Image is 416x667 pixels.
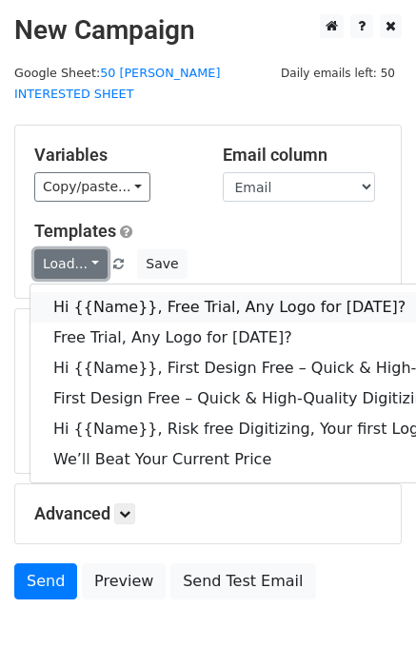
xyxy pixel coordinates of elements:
span: Daily emails left: 50 [274,63,402,84]
a: 50 [PERSON_NAME] INTERESTED SHEET [14,66,220,102]
small: Google Sheet: [14,66,220,102]
h5: Email column [223,145,383,166]
h5: Advanced [34,503,382,524]
button: Save [137,249,187,279]
h2: New Campaign [14,14,402,47]
a: Templates [34,221,116,241]
a: Send [14,563,77,599]
a: Send Test Email [170,563,315,599]
iframe: Chat Widget [321,576,416,667]
a: Copy/paste... [34,172,150,202]
h5: Variables [34,145,194,166]
a: Preview [82,563,166,599]
a: Daily emails left: 50 [274,66,402,80]
a: Load... [34,249,108,279]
